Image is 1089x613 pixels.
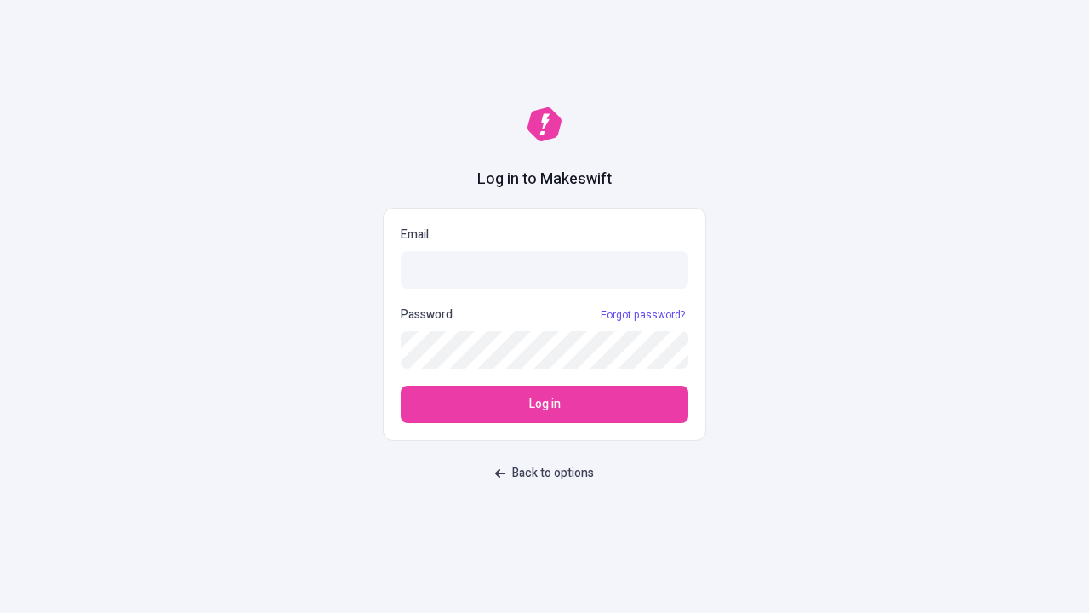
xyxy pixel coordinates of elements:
[401,251,688,289] input: Email
[401,386,688,423] button: Log in
[597,308,688,322] a: Forgot password?
[512,464,594,483] span: Back to options
[485,458,604,489] button: Back to options
[401,226,688,244] p: Email
[401,306,453,324] p: Password
[477,169,612,191] h1: Log in to Makeswift
[529,395,561,414] span: Log in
